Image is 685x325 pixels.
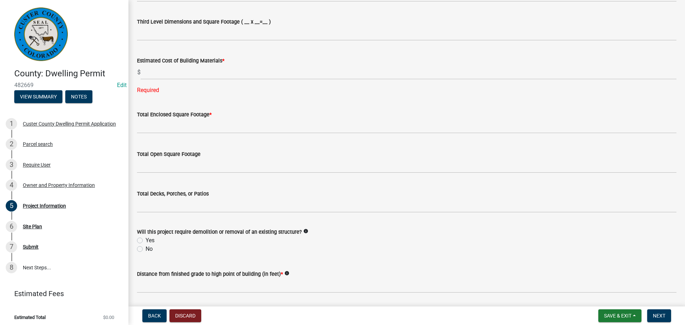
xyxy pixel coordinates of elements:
div: Require User [23,162,51,167]
div: 5 [6,200,17,212]
img: Custer County, Colorado [14,7,68,61]
div: Project Information [23,203,66,208]
span: Estimated Total [14,315,46,320]
label: Total Enclosed Square Footage [137,112,212,117]
wm-modal-confirm: Summary [14,94,62,100]
label: Will this project require demolition or removal of an existing structure? [137,230,302,235]
button: Notes [65,90,92,103]
span: Next [653,313,665,319]
div: Required [137,86,676,95]
div: 4 [6,179,17,191]
div: 2 [6,138,17,150]
button: Back [142,309,167,322]
div: 3 [6,159,17,171]
label: Distance from finished grade to high point of building (in feet) [137,272,283,277]
div: 6 [6,221,17,232]
span: Back [148,313,161,319]
span: $0.00 [103,315,114,320]
i: info [303,229,308,234]
div: Parcel search [23,142,53,147]
i: info [284,271,289,276]
button: Next [647,309,671,322]
div: 7 [6,241,17,253]
wm-modal-confirm: Notes [65,94,92,100]
label: Total Decks, Porches, or Patios [137,192,209,197]
h4: County: Dwelling Permit [14,68,123,79]
button: Discard [169,309,201,322]
span: Save & Exit [604,313,631,319]
div: Owner and Property Information [23,183,95,188]
label: Total Open Square Footage [137,152,201,157]
label: Estimated Cost of Building Materials [137,59,224,64]
wm-modal-confirm: Edit Application Number [117,82,127,88]
span: $ [137,65,141,80]
a: Edit [117,82,127,88]
label: No [146,245,153,253]
label: Yes [146,236,154,245]
span: 482669 [14,82,114,88]
div: Custer County Dwelling Permit Application [23,121,116,126]
button: Save & Exit [598,309,641,322]
div: 1 [6,118,17,130]
button: View Summary [14,90,62,103]
a: Estimated Fees [6,286,117,301]
label: Third Level Dimensions and Square Footage ( __ x __=__ ) [137,20,271,25]
div: 8 [6,262,17,273]
div: Submit [23,244,39,249]
div: Site Plan [23,224,42,229]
